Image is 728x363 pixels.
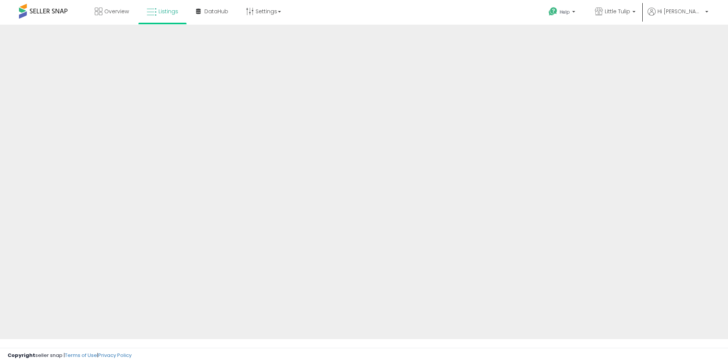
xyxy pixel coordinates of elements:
[605,8,630,15] span: Little Tulip
[560,9,570,15] span: Help
[548,7,558,16] i: Get Help
[543,1,583,25] a: Help
[158,8,178,15] span: Listings
[648,8,708,25] a: Hi [PERSON_NAME]
[104,8,129,15] span: Overview
[657,8,703,15] span: Hi [PERSON_NAME]
[204,8,228,15] span: DataHub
